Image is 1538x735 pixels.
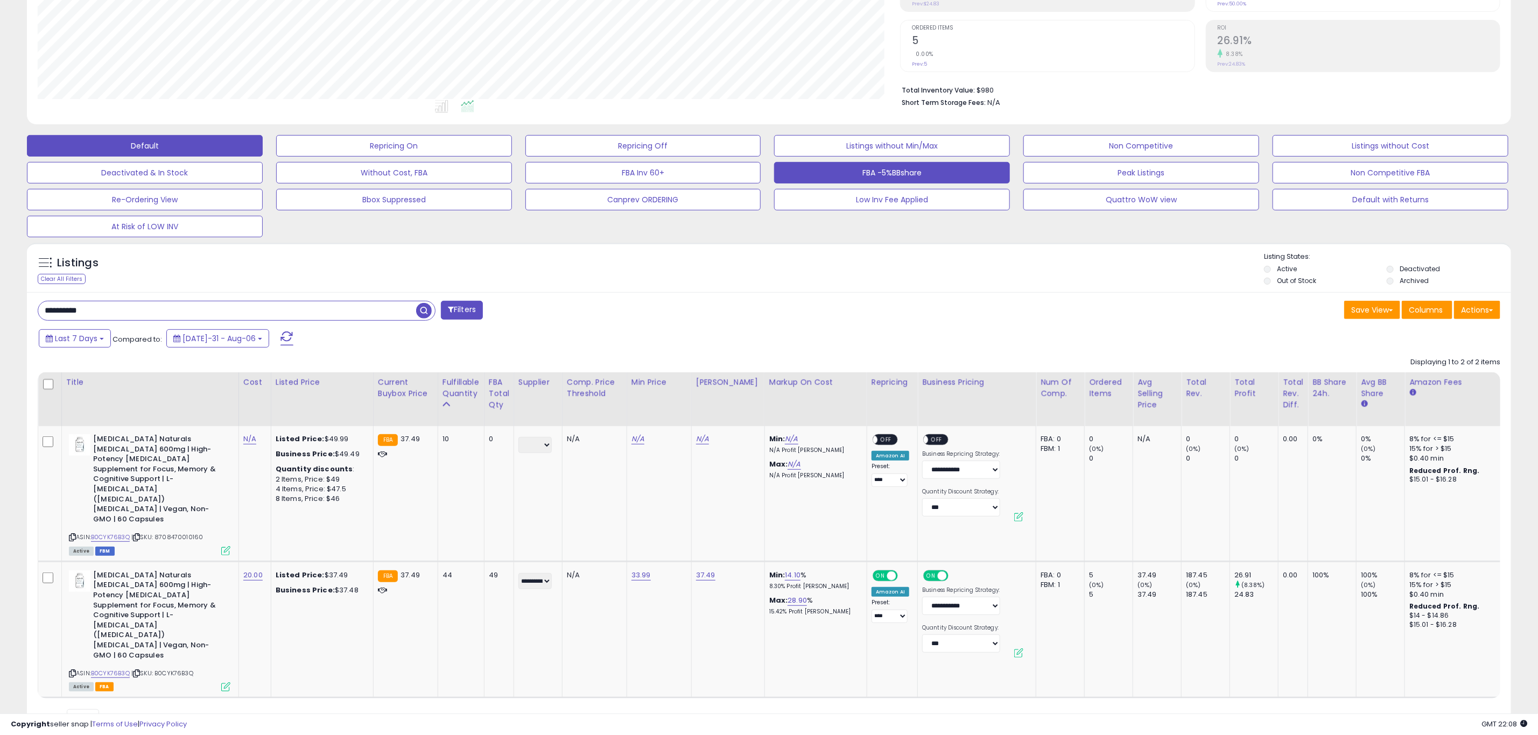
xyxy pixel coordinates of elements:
div: Avg Selling Price [1137,377,1177,411]
b: Min: [769,570,785,580]
div: Displaying 1 to 2 of 2 items [1410,357,1500,367]
div: 100% [1312,570,1348,580]
span: OFF [929,435,946,444]
button: Canprev ORDERING [525,189,761,210]
div: FBA: 0 [1041,570,1076,580]
div: 8% for <= $15 [1409,434,1499,444]
div: $37.48 [276,585,365,595]
div: Total Profit [1234,377,1274,399]
div: 0 [1234,434,1278,444]
div: Comp. Price Threshold [567,377,622,399]
div: Amazon AI [872,587,909,597]
a: B0CYK76B3Q [91,533,130,542]
div: [PERSON_NAME] [696,377,760,388]
div: ASIN: [69,434,230,554]
button: Non Competitive [1023,135,1259,157]
div: 0 [1186,454,1230,463]
b: Short Term Storage Fees: [902,98,986,107]
span: Ordered Items [912,25,1194,31]
div: N/A [567,570,619,580]
div: FBM: 1 [1041,444,1076,454]
button: Repricing On [276,135,512,157]
div: Ordered Items [1089,377,1128,399]
button: Default [27,135,263,157]
span: Compared to: [113,334,162,344]
a: Privacy Policy [139,719,187,729]
span: | SKU: B0CYK76B3Q [131,669,193,677]
div: ASIN: [69,570,230,690]
a: N/A [785,434,798,444]
small: (0%) [1089,581,1104,589]
div: 4 Items, Price: $47.5 [276,484,365,494]
span: ON [874,571,887,580]
div: Business Pricing [922,377,1031,388]
div: FBA: 0 [1041,434,1076,444]
a: 28.90 [788,595,807,606]
div: Total Rev. Diff. [1283,377,1303,411]
small: (0%) [1361,444,1376,453]
span: All listings currently available for purchase on Amazon [69,682,94,691]
div: Listed Price [276,377,369,388]
div: Preset: [872,599,909,623]
div: 5 [1089,590,1133,599]
button: Peak Listings [1023,162,1259,183]
label: Business Repricing Strategy: [922,586,1000,594]
div: Cost [243,377,266,388]
button: Non Competitive FBA [1273,162,1508,183]
div: $0.40 min [1409,454,1499,463]
div: 100% [1361,590,1404,599]
small: (0%) [1137,581,1153,589]
span: OFF [947,571,964,580]
div: $37.49 [276,570,365,580]
div: N/A [567,434,619,444]
div: $49.49 [276,449,365,459]
div: Amazon AI [872,451,909,461]
div: % [769,596,859,616]
a: 37.49 [696,570,715,581]
div: Current Buybox Price [378,377,433,399]
div: $0.40 min [1409,590,1499,599]
div: 0% [1361,454,1404,463]
div: Fulfillable Quantity [443,377,480,399]
div: N/A [1137,434,1173,444]
button: Filters [441,301,483,320]
div: $15.01 - $16.28 [1409,475,1499,484]
div: seller snap | | [11,719,187,730]
img: 314arIBkXYL._SL40_.jpg [69,570,90,592]
a: 14.10 [785,570,800,581]
b: Listed Price: [276,570,325,580]
div: 49 [489,570,505,580]
small: (0%) [1186,444,1201,453]
span: OFF [877,435,895,444]
div: Supplier [518,377,558,388]
button: Quattro WoW view [1023,189,1259,210]
div: BB Share 24h. [1312,377,1352,399]
small: (0%) [1234,444,1249,453]
span: ON [924,571,938,580]
div: FBM: 1 [1041,580,1076,590]
div: Repricing [872,377,913,388]
div: : [276,464,365,474]
h2: 5 [912,34,1194,49]
div: Clear All Filters [38,274,86,284]
div: 0.00 [1283,570,1300,580]
span: All listings currently available for purchase on Amazon [69,547,94,556]
button: Listings without Min/Max [774,135,1010,157]
small: Amazon Fees. [1409,388,1416,398]
span: N/A [987,97,1000,108]
span: | SKU: 8708470010160 [131,533,203,541]
div: Markup on Cost [769,377,862,388]
b: Total Inventory Value: [902,86,975,95]
button: Deactivated & In Stock [27,162,263,183]
div: 15% for > $15 [1409,444,1499,454]
small: (0%) [1089,444,1104,453]
a: B0CYK76B3Q [91,669,130,678]
span: FBA [95,682,114,691]
label: Archived [1400,276,1429,285]
label: Business Repricing Strategy: [922,450,1000,458]
div: 0% [1312,434,1348,444]
small: (8.38%) [1241,581,1265,589]
button: Without Cost, FBA [276,162,512,183]
div: 0 [1186,434,1230,444]
small: 8.38% [1223,50,1244,58]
